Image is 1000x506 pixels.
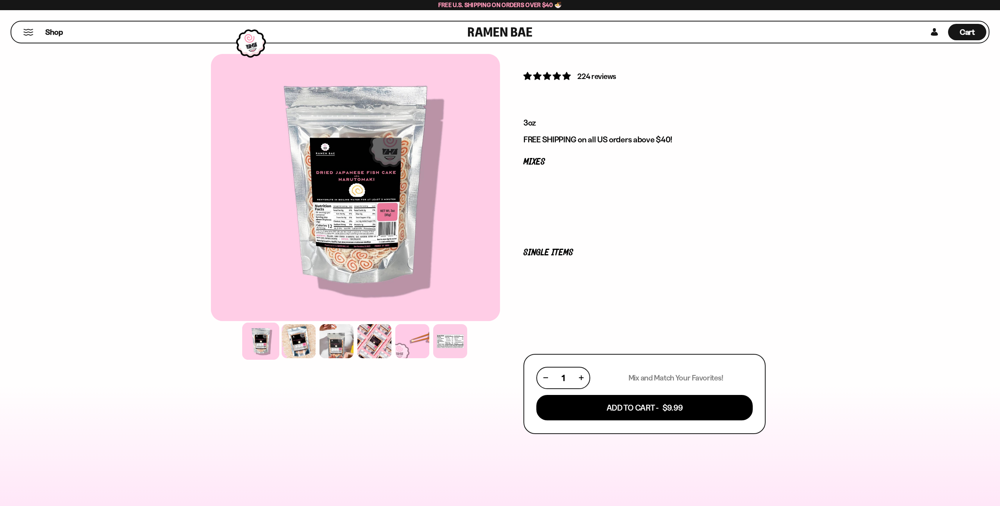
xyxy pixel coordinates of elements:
span: 4.76 stars [523,71,572,81]
p: FREE SHIPPING on all US orders above $40! [523,135,766,145]
a: Shop [45,24,63,40]
span: Shop [45,27,63,38]
span: 1 [562,373,565,383]
p: Mixes [523,158,766,166]
p: Mix and Match Your Favorites! [629,373,723,383]
button: Add To Cart - $9.99 [536,395,753,420]
p: Single Items [523,249,766,257]
span: 224 reviews [577,72,616,81]
span: Free U.S. Shipping on Orders over $40 🍜 [438,1,562,9]
a: Cart [948,22,986,43]
span: Cart [960,27,975,37]
button: Mobile Menu Trigger [23,29,34,36]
